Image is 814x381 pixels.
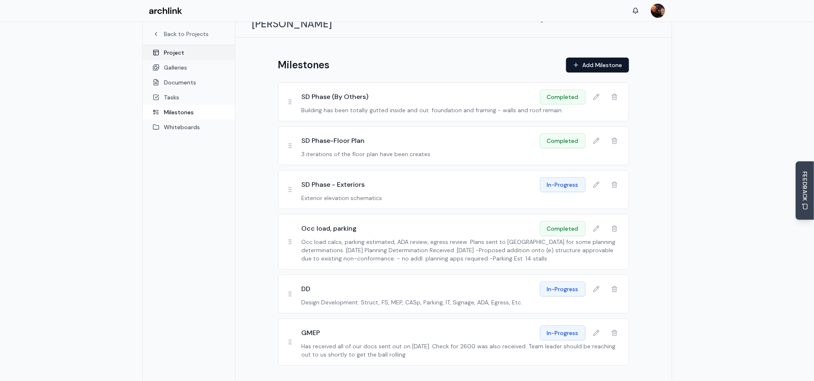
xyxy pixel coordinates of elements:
[302,238,622,263] p: Occ load calcs, parking estimated, ADA review, egress review. Plans sent to [GEOGRAPHIC_DATA] for...
[302,342,622,359] p: Has received all of our docs sent out on [DATE]. Check for 2600 was also received. Team leader sh...
[302,298,622,306] p: Design Development: Struct, FS, MEP, CASp, Parking, IT, Signage, ADA, Egress, Etc.
[540,177,586,192] button: in-progress
[540,326,586,340] button: in-progress
[302,194,622,202] p: Exterior elevation schematics
[302,180,365,190] h3: SD Phase - Exteriors
[302,136,365,146] h3: SD Phase-Floor Plan
[302,150,622,158] p: 3 iterations of the floor plan have been creates
[143,45,235,60] a: Project
[796,162,814,220] button: Send Feedback
[540,282,586,297] button: in-progress
[153,30,225,38] a: Back to Projects
[302,92,369,102] h3: SD Phase (By Others)
[143,75,235,90] a: Documents
[143,90,235,105] a: Tasks
[143,120,235,135] a: Whiteboards
[302,106,622,114] p: Building has been totally gutted inside and out. foundation and framing - walls and roof remain.
[302,224,357,234] h3: Occ load, parking
[143,105,235,120] a: Milestones
[302,284,311,294] h3: DD
[302,328,320,338] h3: GMEP
[540,89,586,104] button: completed
[143,60,235,75] a: Galleries
[651,4,665,18] img: MARC JONES
[540,221,586,236] button: completed
[149,7,182,14] img: Archlink
[540,133,586,148] button: completed
[566,58,629,72] button: Add Milestone
[278,58,330,72] h1: Milestones
[801,171,809,202] span: FEEDBACK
